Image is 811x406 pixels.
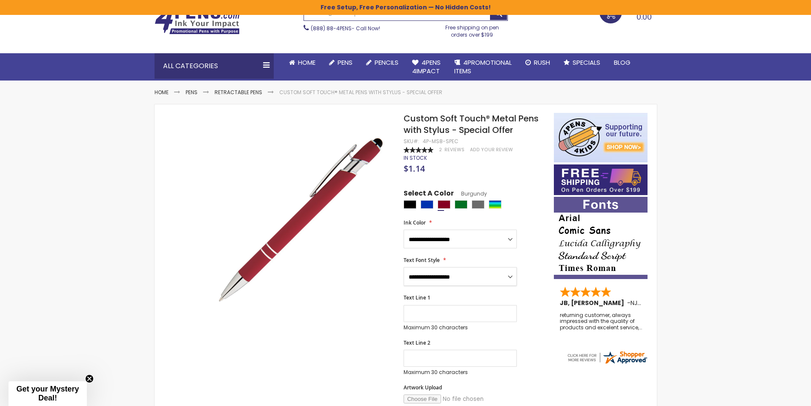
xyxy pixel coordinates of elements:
a: Rush [519,53,557,72]
a: Retractable Pens [215,89,262,96]
a: Pens [322,53,359,72]
span: Ink Color [404,219,426,226]
a: Specials [557,53,607,72]
div: Free shipping on pen orders over $199 [436,21,508,38]
span: Reviews [444,147,464,153]
img: 4Pens Custom Pens and Promotional Products [155,7,240,35]
li: Custom Soft Touch® Metal Pens with Stylus - Special Offer [279,89,442,96]
span: Pencils [375,58,398,67]
span: Get your Mystery Deal! [16,385,79,402]
a: 4Pens4impact [405,53,447,81]
div: Get your Mystery Deal!Close teaser [9,381,87,406]
a: 4pens.com certificate URL [566,360,648,367]
span: Burgundy [454,190,487,197]
span: NJ [630,299,641,307]
span: Blog [614,58,630,67]
span: Artwork Upload [404,384,442,391]
img: 4pens.com widget logo [566,350,648,365]
a: 4PROMOTIONALITEMS [447,53,519,81]
a: Blog [607,53,637,72]
div: Grey [472,200,484,209]
span: Home [298,58,315,67]
span: Pens [338,58,352,67]
span: In stock [404,154,427,161]
span: 0.00 [636,12,652,22]
p: Maximum 30 characters [404,369,517,376]
div: Assorted [489,200,502,209]
div: Blue [421,200,433,209]
span: Text Line 1 [404,294,430,301]
div: Burgundy [438,200,450,209]
span: Text Font Style [404,256,440,264]
a: Home [282,53,322,72]
div: Availability [404,155,427,161]
span: Specials [573,58,600,67]
span: 2 [439,147,442,153]
img: font-personalization-examples [554,197,648,279]
a: Add Your Review [470,147,513,153]
a: 2 Reviews [439,147,466,153]
div: 100% [404,147,433,153]
button: Close teaser [85,374,94,383]
span: $1.14 [404,163,425,174]
span: JB, [PERSON_NAME] [560,299,627,307]
img: regal_rubber_red_n_3_1_3.jpg [198,125,393,320]
img: Free shipping on orders over $199 [554,164,648,195]
a: (888) 88-4PENS [311,25,352,32]
img: 4pens 4 kids [554,113,648,162]
span: - Call Now! [311,25,380,32]
span: Rush [534,58,550,67]
a: Pens [186,89,198,96]
div: 4P-MS8-SPEC [423,138,459,145]
span: 4Pens 4impact [412,58,441,75]
span: - , [627,299,701,307]
p: Maximum 30 characters [404,324,517,331]
span: Custom Soft Touch® Metal Pens with Stylus - Special Offer [404,112,539,136]
a: Pencils [359,53,405,72]
div: Green [455,200,467,209]
div: returning customer, always impressed with the quality of products and excelent service, will retu... [560,312,642,331]
strong: SKU [404,138,419,145]
div: Black [404,200,416,209]
div: All Categories [155,53,274,79]
span: Text Line 2 [404,339,430,346]
span: Select A Color [404,189,454,200]
a: Home [155,89,169,96]
span: 4PROMOTIONAL ITEMS [454,58,512,75]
